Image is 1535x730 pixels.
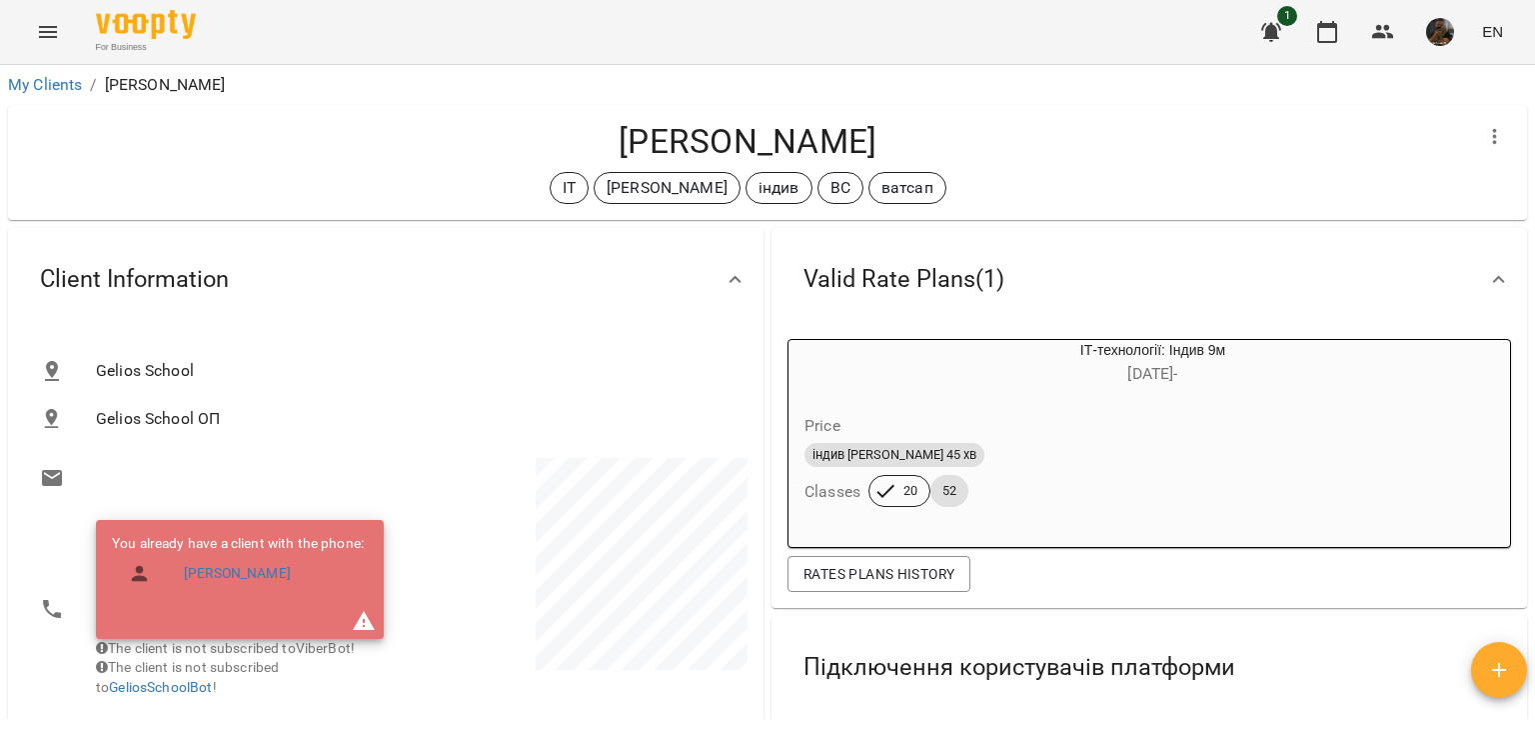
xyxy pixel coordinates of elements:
span: 1 [1277,6,1297,26]
span: 52 [930,482,968,500]
span: Підключення користувачів платформи [803,652,1235,683]
div: Client Information [8,228,764,331]
p: ватсап [881,176,933,200]
ul: You already have a client with the phone: [112,534,364,601]
span: For Business [96,41,196,54]
div: ватсап [868,172,946,204]
span: [DATE] - [1127,364,1177,383]
span: The client is not subscribed to ! [96,659,279,695]
span: індив [PERSON_NAME] 45 хв [804,446,984,464]
h4: [PERSON_NAME] [24,121,1471,162]
li: / [90,73,96,97]
span: The client is not subscribed to ViberBot! [96,640,355,656]
span: Gelios School [96,359,732,383]
div: індив [746,172,812,204]
img: Voopty Logo [96,10,196,39]
button: EN [1474,13,1511,50]
span: Valid Rate Plans ( 1 ) [803,264,1004,295]
h6: Price [804,412,840,440]
p: ІТ [563,176,576,200]
a: [PERSON_NAME] [184,564,291,584]
div: Valid Rate Plans(1) [771,228,1527,331]
div: ВС [817,172,863,204]
div: Підключення користувачів платформи [771,616,1527,719]
span: Gelios School ОП [96,407,732,431]
span: Client Information [40,264,229,295]
span: 20 [891,482,929,500]
div: ІТ-технології: Індив 9м [884,340,1421,388]
span: Rates Plans History [803,562,954,586]
span: EN [1482,21,1503,42]
p: [PERSON_NAME] [105,73,226,97]
div: [PERSON_NAME] [594,172,741,204]
button: Menu [24,8,72,56]
div: ІТ [550,172,589,204]
img: 38836d50468c905d322a6b1b27ef4d16.jpg [1426,18,1454,46]
p: [PERSON_NAME] [607,176,728,200]
button: Rates Plans History [787,556,970,592]
p: індив [759,176,799,200]
a: My Clients [8,75,82,94]
nav: breadcrumb [8,73,1527,97]
p: ВС [830,176,850,200]
button: ІТ-технології: Індив 9м[DATE]- Priceіндив [PERSON_NAME] 45 хвClasses2052 [788,340,1421,531]
a: GeliosSchoolBot [109,679,212,695]
h6: Classes [804,478,860,506]
div: ІТ-технології: Індив 9м [788,340,884,388]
